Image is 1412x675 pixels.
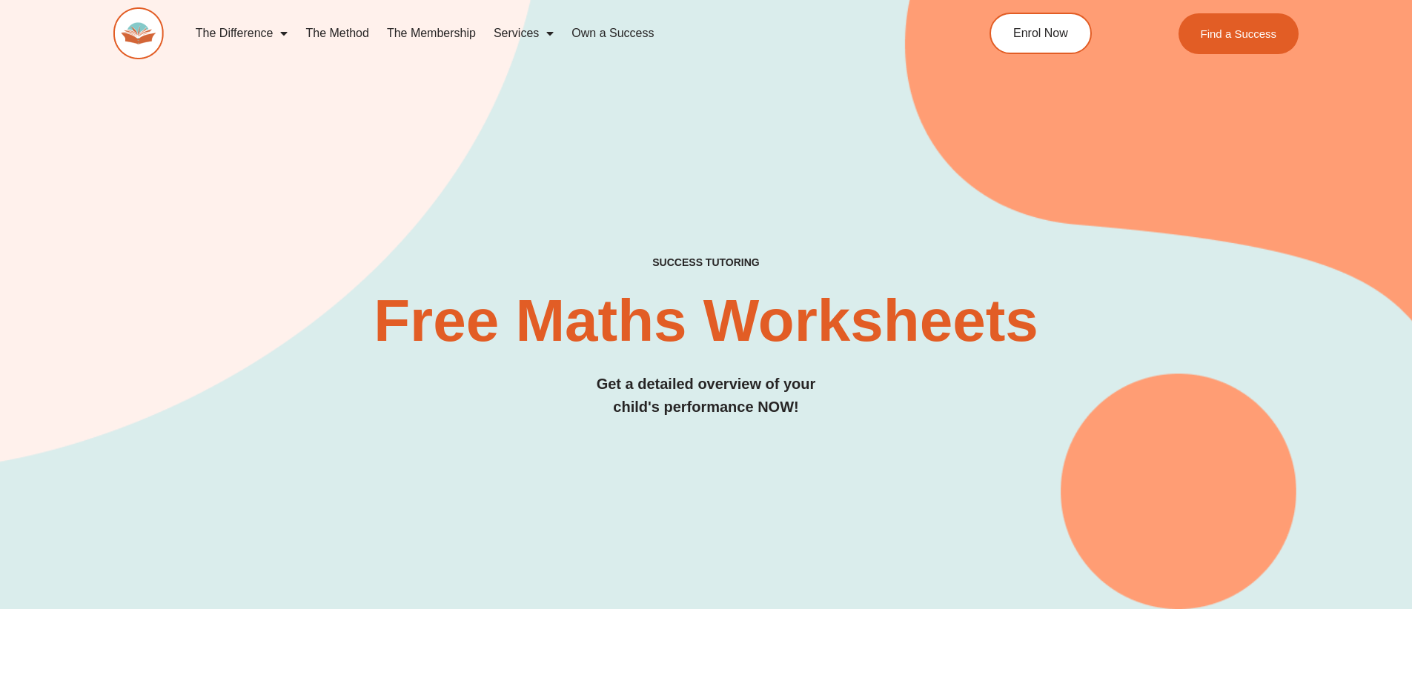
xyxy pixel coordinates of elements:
[378,16,485,50] a: The Membership
[113,373,1299,419] h3: Get a detailed overview of your child's performance NOW!
[563,16,663,50] a: Own a Success
[990,13,1092,54] a: Enrol Now
[1201,28,1277,39] span: Find a Success
[187,16,297,50] a: The Difference
[296,16,377,50] a: The Method
[187,16,922,50] nav: Menu
[485,16,563,50] a: Services
[113,256,1299,269] h4: SUCCESS TUTORING​
[113,291,1299,350] h2: Free Maths Worksheets​
[1179,13,1299,54] a: Find a Success
[1013,27,1068,39] span: Enrol Now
